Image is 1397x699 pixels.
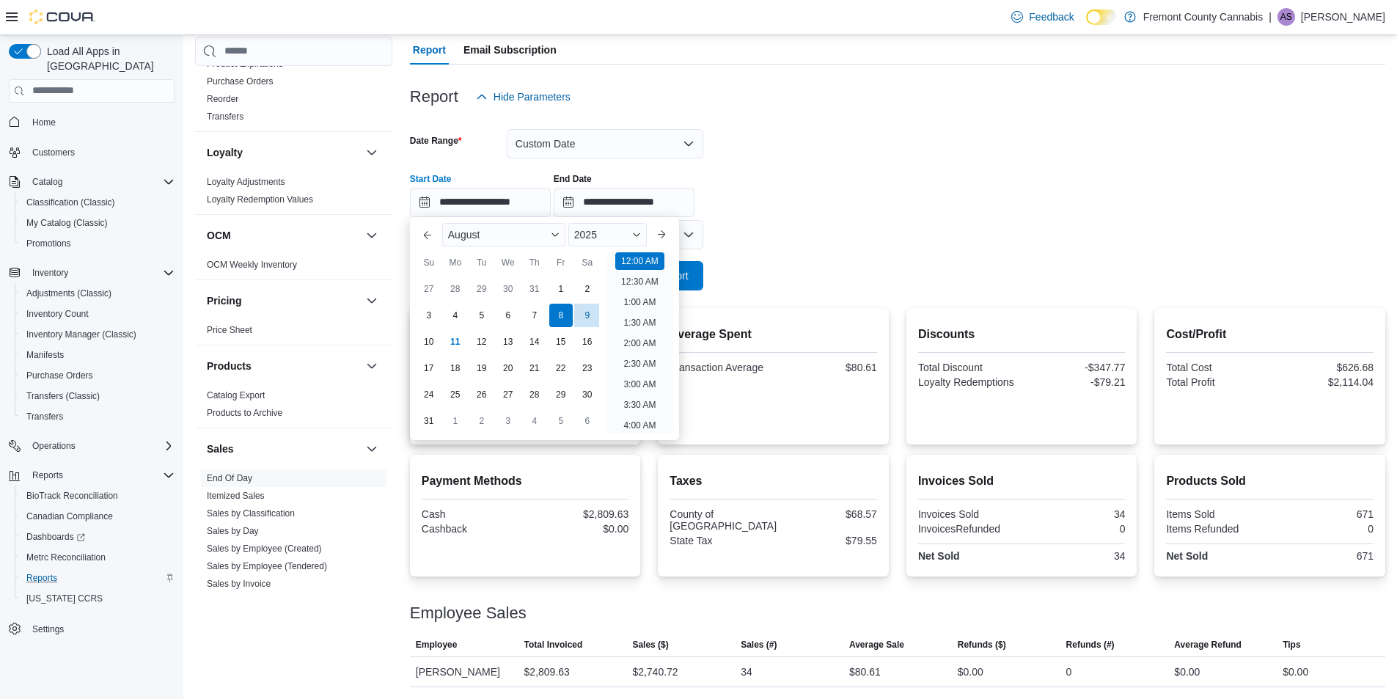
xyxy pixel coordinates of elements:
div: day-17 [417,356,441,380]
a: Price Sheet [207,325,252,335]
span: Classification (Classic) [26,197,115,208]
div: day-16 [576,330,599,354]
a: Promotions [21,235,77,252]
a: Adjustments (Classic) [21,285,117,302]
div: Sa [576,251,599,274]
li: 1:00 AM [617,293,661,311]
div: Total Profit [1166,376,1266,388]
span: 2025 [574,229,597,241]
div: day-28 [444,277,467,301]
span: Sales by Employee (Tendered) [207,560,327,572]
a: OCM Weekly Inventory [207,260,297,270]
span: Products to Archive [207,407,282,419]
div: County of [GEOGRAPHIC_DATA] [670,508,777,532]
div: Cash [422,508,522,520]
p: Fremont County Cannabis [1143,8,1263,26]
a: Sales by Day [207,526,259,536]
span: Dashboards [21,528,175,546]
div: day-27 [417,277,441,301]
span: Catalog [26,173,175,191]
a: Catalog Export [207,390,265,400]
div: Total Cost [1166,362,1266,373]
span: Inventory [26,264,175,282]
button: BioTrack Reconciliation [15,486,180,506]
strong: Net Sold [918,550,960,562]
span: Hide Parameters [494,89,571,104]
button: Reports [26,466,69,484]
div: 0 [1066,663,1072,681]
span: Email Subscription [463,35,557,65]
div: day-2 [576,277,599,301]
a: Loyalty Redemption Values [207,194,313,205]
div: Items Refunded [1166,523,1266,535]
a: Sales by Employee (Created) [207,544,322,554]
span: Metrc Reconciliation [26,552,106,563]
h2: Discounts [918,326,1126,343]
div: day-30 [496,277,520,301]
span: Feedback [1029,10,1074,24]
button: Transfers (Classic) [15,386,180,406]
a: Sales by Classification [207,508,295,519]
div: Products [195,387,392,428]
a: Purchase Orders [207,76,274,87]
div: day-24 [417,383,441,406]
button: Customers [3,142,180,163]
span: Refunds (#) [1066,639,1115,651]
button: Classification (Classic) [15,192,180,213]
span: Loyalty Adjustments [207,176,285,188]
div: Tu [470,251,494,274]
button: Inventory Manager (Classic) [15,324,180,345]
div: day-28 [523,383,546,406]
div: Pricing [195,321,392,345]
span: Report [413,35,446,65]
div: Total Discount [918,362,1019,373]
a: Reorder [207,94,238,104]
a: Home [26,114,62,131]
span: Sales by Invoice [207,578,271,590]
span: Transfers [207,111,243,122]
button: Products [363,357,381,375]
div: day-9 [576,304,599,327]
div: day-21 [523,356,546,380]
span: OCM Weekly Inventory [207,259,297,271]
div: day-10 [417,330,441,354]
span: End Of Day [207,472,252,484]
li: 1:30 AM [617,314,661,332]
button: Pricing [363,292,381,310]
span: Promotions [21,235,175,252]
span: [US_STATE] CCRS [26,593,103,604]
span: Price Sheet [207,324,252,336]
li: 2:00 AM [617,334,661,352]
div: Mo [444,251,467,274]
a: Loyalty Adjustments [207,177,285,187]
li: 12:00 AM [615,252,664,270]
span: Inventory Manager (Classic) [21,326,175,343]
div: Invoices Sold [918,508,1019,520]
span: Inventory Count [26,308,89,320]
a: Settings [26,621,70,638]
div: day-14 [523,330,546,354]
a: Sales by Employee (Tendered) [207,561,327,571]
div: day-1 [549,277,573,301]
h3: OCM [207,228,231,243]
div: $79.55 [777,535,877,546]
span: Sales by Classification [207,508,295,519]
a: Sales by Invoice [207,579,271,589]
div: Su [417,251,441,274]
span: Reports [26,572,57,584]
a: Manifests [21,346,70,364]
button: Catalog [26,173,68,191]
div: day-1 [444,409,467,433]
div: day-13 [496,330,520,354]
a: Dashboards [15,527,180,547]
span: Transfers (Classic) [26,390,100,402]
div: Loyalty Redemptions [918,376,1019,388]
div: State Tax [670,535,770,546]
div: day-25 [444,383,467,406]
span: Washington CCRS [21,590,175,607]
div: [PERSON_NAME] [410,657,518,687]
div: day-31 [523,277,546,301]
button: Custom Date [507,129,703,158]
span: Transfers [26,411,63,422]
a: My Catalog (Classic) [21,214,114,232]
